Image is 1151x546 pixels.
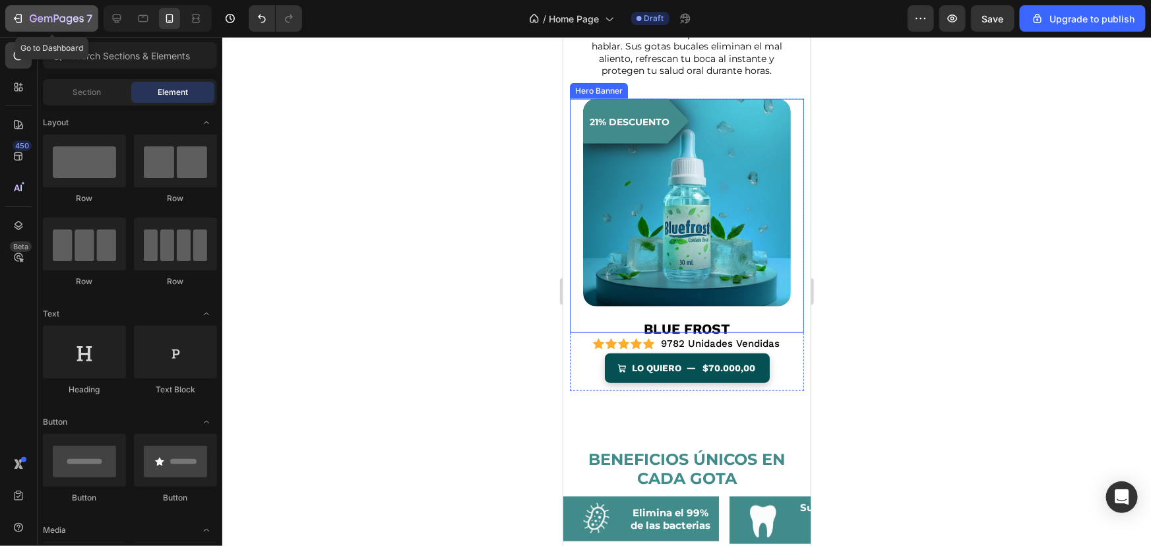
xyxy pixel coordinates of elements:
[982,13,1004,24] span: Save
[43,117,69,129] span: Layout
[1106,481,1138,513] div: Open Intercom Messenger
[134,193,217,204] div: Row
[138,322,193,341] div: $70.000,00
[231,463,315,504] h2: Suave con tus dientes y encías
[5,5,98,32] button: 7
[13,140,32,151] div: 450
[971,5,1014,32] button: Save
[1020,5,1146,32] button: Upgrade to publish
[18,61,126,107] pre: 21% descuento
[10,241,32,252] div: Beta
[86,11,92,26] p: 7
[549,12,600,26] span: Home Page
[42,317,206,346] button: Lo quiero
[134,384,217,396] div: Text Block
[98,302,216,312] p: 9782 Unidades Vendidas
[1031,12,1135,26] div: Upgrade to publish
[43,276,126,288] div: Row
[544,12,547,26] span: /
[196,520,217,541] span: Toggle open
[43,384,126,396] div: Heading
[73,86,102,98] span: Section
[17,463,47,501] img: gempages_581064385275888553-43904218-d3f1-4acd-8111-b133862e1552.webp
[43,308,59,320] span: Text
[182,464,215,503] img: gempages_581064385275888553-43904218-d3f1-4acd-8111-b133862e1552.webp
[43,524,66,536] span: Media
[7,283,241,301] a: BLUE FROST
[65,468,149,497] h2: Elimina el 99% de las bacterias
[43,193,126,204] div: Row
[196,112,217,133] span: Toggle open
[196,303,217,324] span: Toggle open
[644,13,664,24] span: Draft
[96,301,218,313] div: Rich Text Editor. Editing area: main
[43,492,126,504] div: Button
[158,86,188,98] span: Element
[43,416,67,428] span: Button
[69,323,118,340] div: Lo quiero
[563,37,811,546] iframe: Design area
[249,5,302,32] div: Undo/Redo
[134,492,217,504] div: Button
[9,48,62,60] div: Hero Banner
[196,411,217,433] span: Toggle open
[43,42,217,69] input: Search Sections & Elements
[134,276,217,288] div: Row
